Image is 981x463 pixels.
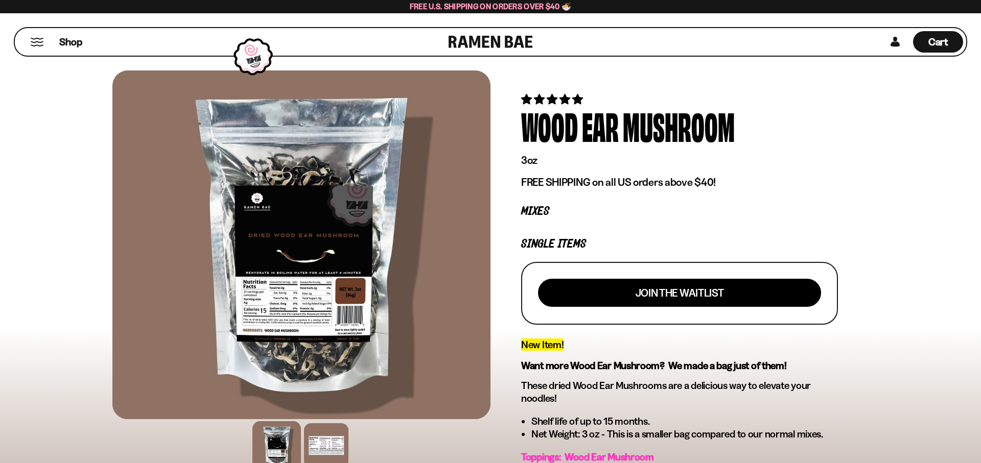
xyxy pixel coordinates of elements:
span: 4.83 stars [521,93,585,106]
li: Shelf life of up to 15 months. [531,415,838,428]
a: Shop [59,31,82,53]
p: FREE SHIPPING on all US orders above $40! [521,176,838,189]
div: Mushroom [623,107,735,145]
p: These dried Wood Ear Mushrooms are a delicious way to elevate your noodles! [521,379,838,405]
p: 3oz [521,154,838,167]
button: Mobile Menu Trigger [30,38,44,46]
span: Free U.S. Shipping on Orders over $40 🍜 [410,2,572,11]
a: Cart [913,28,963,56]
span: Join the waitlist [636,287,724,298]
span: Shop [59,35,82,49]
p: Single Items [521,239,838,249]
div: Ear [582,107,619,145]
strong: Want more Wood Ear Mushroom? We made a bag just of them! [521,359,787,372]
span: New Item! [521,338,564,351]
p: Mixes [521,207,838,216]
span: Cart [928,36,948,48]
div: Wood [521,107,578,145]
li: Net Weight: 3 oz - This is a smaller bag compared to our normal mixes. [531,428,838,441]
span: Toppings: Wood Ear Mushroom [521,451,654,463]
button: Join the waitlist [538,279,821,307]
